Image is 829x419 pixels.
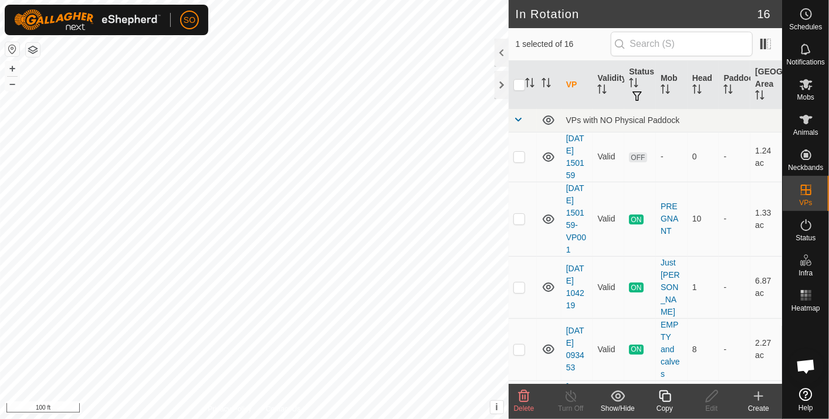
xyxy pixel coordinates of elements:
a: Contact Us [266,404,300,414]
button: Map Layers [26,43,40,57]
p-sorticon: Activate to sort [692,86,702,96]
div: Show/Hide [594,403,641,414]
td: 8 [688,318,719,380]
a: Help [783,383,829,416]
span: Infra [798,270,813,277]
p-sorticon: Activate to sort [629,80,638,89]
span: Help [798,404,813,411]
th: VP [561,61,593,109]
span: Neckbands [788,164,823,171]
span: Notifications [787,59,825,66]
td: 1.24 ac [750,132,782,182]
th: Validity [593,61,624,109]
div: - [661,151,683,163]
p-sorticon: Activate to sort [755,92,764,101]
td: 1 [688,256,719,318]
td: Valid [593,318,624,380]
span: ON [629,214,643,224]
span: Status [796,234,816,241]
td: 1.33 ac [750,182,782,256]
div: Turn Off [547,403,594,414]
td: 10 [688,182,719,256]
button: i [490,401,503,414]
p-sorticon: Activate to sort [525,80,534,89]
a: [DATE] 104219 [566,264,584,310]
th: [GEOGRAPHIC_DATA] Area [750,61,782,109]
p-sorticon: Activate to sort [542,80,551,89]
th: Paddock [719,61,750,109]
span: OFF [629,152,647,162]
span: Heatmap [791,305,820,312]
div: Just [PERSON_NAME] [661,257,683,318]
span: VPs [799,199,812,206]
span: Schedules [789,23,822,30]
th: Mob [656,61,688,109]
td: - [719,256,750,318]
td: - [719,318,750,380]
p-sorticon: Activate to sort [661,86,670,96]
a: [DATE] 150159-VP001 [566,183,586,254]
p-sorticon: Activate to sort [723,86,733,96]
td: 6.87 ac [750,256,782,318]
td: Valid [593,182,624,256]
td: Valid [593,132,624,182]
span: 16 [757,5,770,23]
span: Delete [514,404,534,413]
td: - [719,132,750,182]
span: Animals [793,129,818,136]
span: i [495,402,498,412]
button: + [5,62,19,76]
span: Mobs [797,94,814,101]
td: - [719,182,750,256]
img: Gallagher Logo [14,9,161,30]
span: 1 selected of 16 [516,38,611,50]
span: ON [629,345,643,355]
td: 2.27 ac [750,318,782,380]
div: PREGNANT [661,200,683,237]
div: Open chat [789,349,824,384]
div: Create [735,403,782,414]
th: Head [688,61,719,109]
a: Privacy Policy [208,404,252,414]
span: ON [629,282,643,292]
button: – [5,77,19,91]
a: [DATE] 093453 [566,326,584,372]
div: Copy [641,403,688,414]
div: Edit [688,403,735,414]
div: EMPTY and calves [661,319,683,380]
th: Status [624,61,656,109]
button: Reset Map [5,42,19,56]
div: VPs with NO Physical Paddock [566,115,777,125]
h2: In Rotation [516,7,757,21]
td: 0 [688,132,719,182]
p-sorticon: Activate to sort [597,86,607,96]
td: Valid [593,256,624,318]
input: Search (S) [611,32,753,56]
a: [DATE] 150159 [566,134,584,180]
span: SO [184,14,195,26]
